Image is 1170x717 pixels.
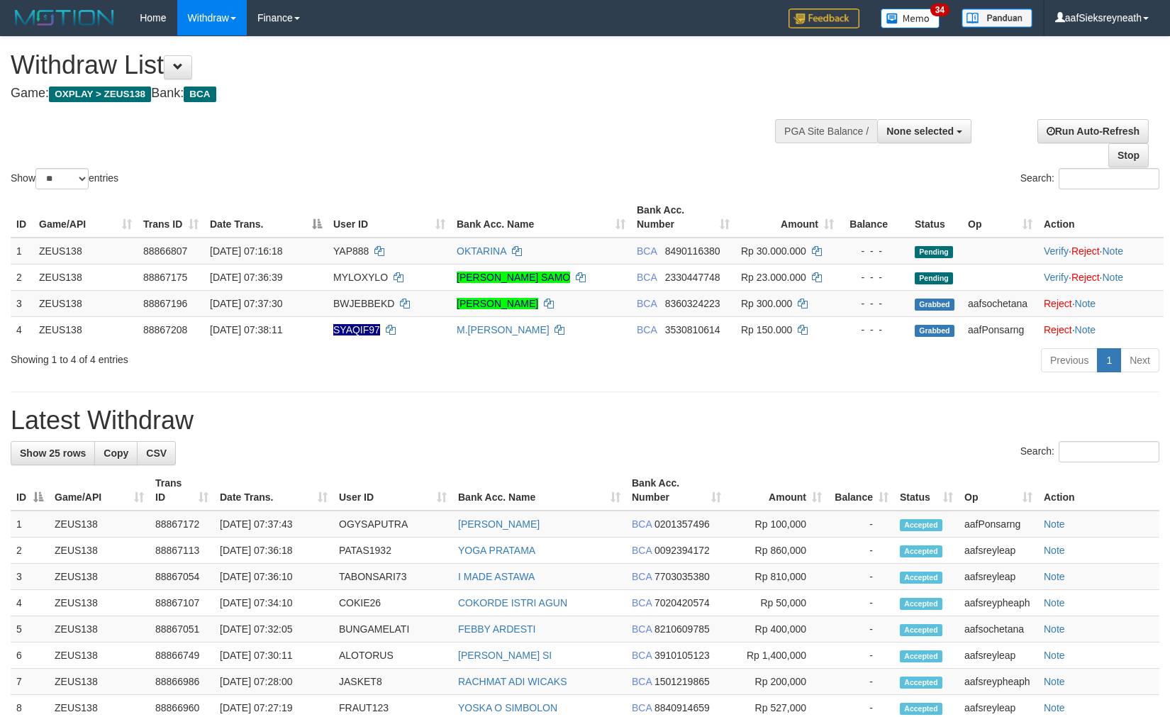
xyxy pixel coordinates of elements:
span: BCA [632,650,652,661]
td: [DATE] 07:36:18 [214,538,333,564]
td: 6 [11,643,49,669]
a: I MADE ASTAWA [458,571,535,582]
td: ZEUS138 [49,669,150,695]
a: Reject [1071,245,1100,257]
a: Note [1044,518,1065,530]
td: 2 [11,264,33,290]
span: Copy 3910105123 to clipboard [654,650,710,661]
img: Feedback.jpg [789,9,859,28]
td: ZEUS138 [49,564,150,590]
a: [PERSON_NAME] [458,518,540,530]
span: BCA [632,702,652,713]
th: Op: activate to sort column ascending [959,470,1038,511]
td: 5 [11,616,49,643]
span: 88867175 [143,272,187,283]
span: Copy 8210609785 to clipboard [654,623,710,635]
th: Amount: activate to sort column ascending [727,470,828,511]
th: Bank Acc. Name: activate to sort column ascending [451,197,631,238]
span: Copy 1501219865 to clipboard [654,676,710,687]
span: Accepted [900,624,942,636]
td: 3 [11,290,33,316]
th: Action [1038,197,1164,238]
td: aafsreyleap [959,643,1038,669]
label: Search: [1020,441,1159,462]
span: BCA [632,545,652,556]
h1: Withdraw List [11,51,766,79]
td: - [828,538,894,564]
span: Grabbed [915,325,954,337]
a: Reject [1044,324,1072,335]
td: - [828,616,894,643]
td: Rp 810,000 [727,564,828,590]
span: Accepted [900,677,942,689]
a: Previous [1041,348,1098,372]
span: Accepted [900,519,942,531]
td: aafsreyleap [959,564,1038,590]
td: Rp 400,000 [727,616,828,643]
th: Date Trans.: activate to sort column descending [204,197,328,238]
a: 1 [1097,348,1121,372]
td: - [828,643,894,669]
span: Copy 0092394172 to clipboard [654,545,710,556]
span: Accepted [900,572,942,584]
td: aafsreyleap [959,538,1038,564]
a: Note [1044,571,1065,582]
a: OKTARINA [457,245,506,257]
td: 3 [11,564,49,590]
span: Copy 7020420574 to clipboard [654,597,710,608]
span: BWJEBBEKD [333,298,394,309]
td: - [828,669,894,695]
a: FEBBY ARDESTI [458,623,535,635]
td: aafsreypheaph [959,590,1038,616]
span: None selected [886,126,954,137]
span: [DATE] 07:38:11 [210,324,282,335]
a: COKORDE ISTRI AGUN [458,597,567,608]
span: 34 [930,4,949,16]
button: None selected [877,119,971,143]
a: YOSKA O SIMBOLON [458,702,557,713]
td: ZEUS138 [33,238,138,265]
a: CSV [137,441,176,465]
th: Amount: activate to sort column ascending [735,197,840,238]
span: Copy 7703035380 to clipboard [654,571,710,582]
a: YOGA PRATAMA [458,545,535,556]
span: Copy 8840914659 to clipboard [654,702,710,713]
label: Show entries [11,168,118,189]
td: 2 [11,538,49,564]
td: Rp 200,000 [727,669,828,695]
td: ZEUS138 [49,538,150,564]
span: Copy 0201357496 to clipboard [654,518,710,530]
span: Pending [915,272,953,284]
a: Note [1075,298,1096,309]
td: ZEUS138 [33,316,138,343]
span: BCA [637,324,657,335]
span: BCA [637,272,657,283]
span: Rp 30.000.000 [741,245,806,257]
span: BCA [637,245,657,257]
a: Next [1120,348,1159,372]
a: RACHMAT ADI WICAKS [458,676,567,687]
td: 1 [11,238,33,265]
div: - - - [845,270,903,284]
a: Show 25 rows [11,441,95,465]
span: Accepted [900,545,942,557]
a: [PERSON_NAME] SAMO [457,272,570,283]
span: BCA [632,571,652,582]
td: 4 [11,590,49,616]
td: TABONSARI73 [333,564,452,590]
h4: Game: Bank: [11,87,766,101]
td: 4 [11,316,33,343]
span: 88867208 [143,324,187,335]
th: Trans ID: activate to sort column ascending [138,197,204,238]
td: · [1038,316,1164,343]
th: Trans ID: activate to sort column ascending [150,470,214,511]
td: ZEUS138 [49,590,150,616]
td: · · [1038,238,1164,265]
div: Showing 1 to 4 of 4 entries [11,347,477,367]
span: BCA [632,518,652,530]
a: Note [1044,623,1065,635]
td: - [828,590,894,616]
a: Note [1044,676,1065,687]
a: Note [1044,702,1065,713]
td: ZEUS138 [33,290,138,316]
